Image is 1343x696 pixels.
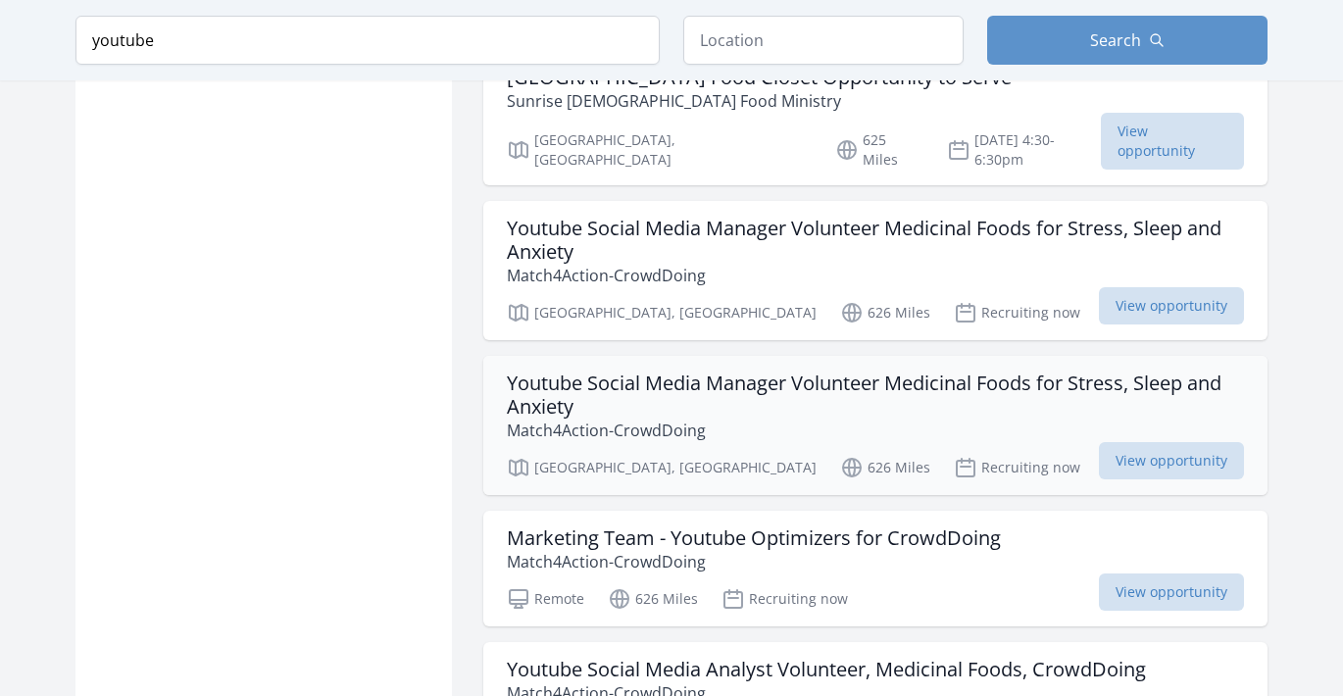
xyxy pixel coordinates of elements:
[1090,28,1141,52] span: Search
[840,301,930,324] p: 626 Miles
[507,130,812,170] p: [GEOGRAPHIC_DATA], [GEOGRAPHIC_DATA]
[1099,442,1244,479] span: View opportunity
[507,372,1244,419] h3: Youtube Social Media Manager Volunteer Medicinal Foods for Stress, Sleep and Anxiety
[507,526,1001,550] h3: Marketing Team - Youtube Optimizers for CrowdDoing
[507,456,817,479] p: [GEOGRAPHIC_DATA], [GEOGRAPHIC_DATA]
[75,16,660,65] input: Keyword
[507,419,1244,442] p: Match4Action-CrowdDoing
[507,264,1244,287] p: Match4Action-CrowdDoing
[1099,287,1244,324] span: View opportunity
[683,16,964,65] input: Location
[954,301,1080,324] p: Recruiting now
[507,89,1012,113] p: Sunrise [DEMOGRAPHIC_DATA] Food Ministry
[507,658,1146,681] h3: Youtube Social Media Analyst Volunteer, Medicinal Foods, CrowdDoing
[507,301,817,324] p: [GEOGRAPHIC_DATA], [GEOGRAPHIC_DATA]
[507,217,1244,264] h3: Youtube Social Media Manager Volunteer Medicinal Foods for Stress, Sleep and Anxiety
[1101,113,1244,170] span: View opportunity
[840,456,930,479] p: 626 Miles
[608,587,698,611] p: 626 Miles
[1099,573,1244,611] span: View opportunity
[987,16,1268,65] button: Search
[507,550,1001,573] p: Match4Action-CrowdDoing
[954,456,1080,479] p: Recruiting now
[947,130,1101,170] p: [DATE] 4:30-6:30pm
[721,587,848,611] p: Recruiting now
[507,587,584,611] p: Remote
[835,130,923,170] p: 625 Miles
[483,356,1268,495] a: Youtube Social Media Manager Volunteer Medicinal Foods for Stress, Sleep and Anxiety Match4Action...
[483,511,1268,626] a: Marketing Team - Youtube Optimizers for CrowdDoing Match4Action-CrowdDoing Remote 626 Miles Recru...
[483,201,1268,340] a: Youtube Social Media Manager Volunteer Medicinal Foods for Stress, Sleep and Anxiety Match4Action...
[483,50,1268,185] a: [GEOGRAPHIC_DATA] Food Closet Opportunity to Serve Sunrise [DEMOGRAPHIC_DATA] Food Ministry [GEOG...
